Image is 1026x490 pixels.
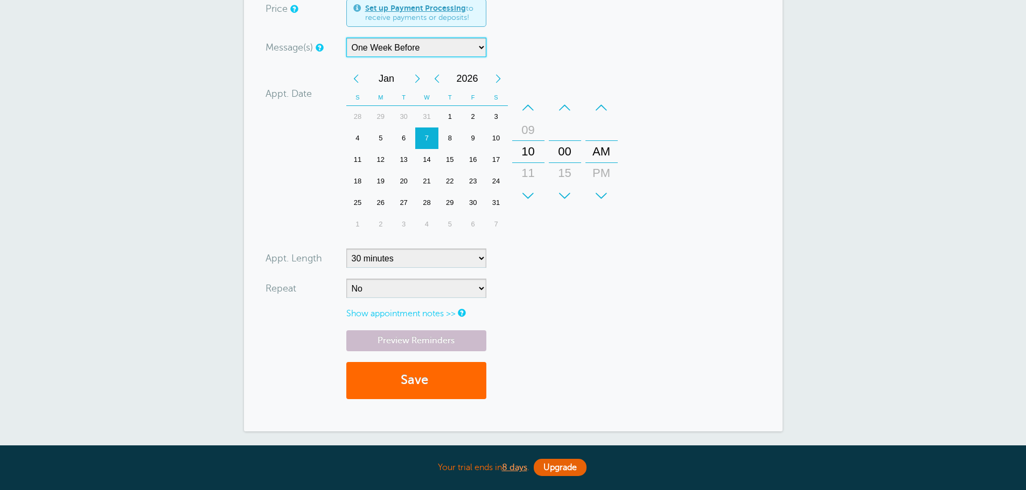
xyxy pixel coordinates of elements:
[446,68,488,89] span: 2026
[427,68,446,89] div: Previous Year
[392,192,415,214] div: Tuesday, January 27
[485,171,508,192] div: Saturday, January 24
[552,184,578,205] div: 30
[346,171,369,192] div: 18
[346,149,369,171] div: 11
[415,89,438,106] th: W
[346,330,486,351] a: Preview Reminders
[392,214,415,235] div: 3
[458,309,464,316] a: Notes are for internal use only, and are not visible to your clients.
[462,149,485,171] div: 16
[369,214,392,235] div: Monday, February 2
[346,309,456,318] a: Show appointment notes >>
[346,192,369,214] div: Sunday, January 25
[438,214,462,235] div: Thursday, February 5
[266,42,313,52] label: Message(s)
[462,171,485,192] div: Friday, January 23
[485,214,508,235] div: 7
[462,171,485,192] div: 23
[485,127,508,149] div: Saturday, January 10
[415,127,438,149] div: Wednesday, January 7
[316,44,322,51] a: Simple templates and custom messages will use the reminder schedule set under Settings > Reminder...
[392,127,415,149] div: 6
[369,106,392,127] div: 29
[346,362,486,399] button: Save
[462,149,485,171] div: Friday, January 16
[589,141,615,162] div: AM
[415,106,438,127] div: Wednesday, December 31
[408,68,427,89] div: Next Month
[485,127,508,149] div: 10
[438,106,462,127] div: 1
[462,192,485,214] div: 30
[552,162,578,184] div: 15
[438,214,462,235] div: 5
[488,68,508,89] div: Next Year
[266,283,296,293] label: Repeat
[438,192,462,214] div: 29
[392,171,415,192] div: 20
[369,171,392,192] div: Monday, January 19
[485,192,508,214] div: 31
[346,68,366,89] div: Previous Month
[485,89,508,106] th: S
[346,214,369,235] div: Sunday, February 1
[515,141,541,162] div: 10
[346,127,369,149] div: 4
[438,149,462,171] div: 15
[512,97,545,207] div: Hours
[485,106,508,127] div: 3
[415,149,438,171] div: 14
[369,89,392,106] th: M
[346,192,369,214] div: 25
[392,214,415,235] div: Tuesday, February 3
[346,127,369,149] div: Sunday, January 4
[462,214,485,235] div: Friday, February 6
[415,106,438,127] div: 31
[462,214,485,235] div: 6
[502,463,527,472] b: 8 days
[415,149,438,171] div: Wednesday, January 14
[438,89,462,106] th: T
[462,89,485,106] th: F
[552,141,578,162] div: 00
[369,149,392,171] div: Monday, January 12
[346,89,369,106] th: S
[290,5,297,12] a: An optional price for the appointment. If you set a price, you can include a payment link in your...
[369,127,392,149] div: Monday, January 5
[485,214,508,235] div: Saturday, February 7
[392,106,415,127] div: Tuesday, December 30
[369,192,392,214] div: Monday, January 26
[244,456,783,479] div: Your trial ends in .
[485,106,508,127] div: Saturday, January 3
[415,192,438,214] div: 28
[415,171,438,192] div: 21
[392,106,415,127] div: 30
[485,149,508,171] div: 17
[415,127,438,149] div: 7
[392,171,415,192] div: Tuesday, January 20
[392,127,415,149] div: Tuesday, January 6
[438,149,462,171] div: Thursday, January 15
[266,89,312,98] label: Appt. Date
[534,459,587,476] a: Upgrade
[462,192,485,214] div: Friday, January 30
[438,192,462,214] div: Thursday, January 29
[369,171,392,192] div: 19
[515,162,541,184] div: 11
[462,127,485,149] div: 9
[392,149,415,171] div: 13
[392,89,415,106] th: T
[346,106,369,127] div: 28
[462,106,485,127] div: Friday, January 2
[369,214,392,235] div: 2
[369,192,392,214] div: 26
[415,171,438,192] div: Wednesday, January 21
[346,149,369,171] div: Sunday, January 11
[365,4,479,23] span: to receive payments or deposits!
[589,162,615,184] div: PM
[266,4,288,13] label: Price
[415,192,438,214] div: Wednesday, January 28
[369,149,392,171] div: 12
[366,68,408,89] span: January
